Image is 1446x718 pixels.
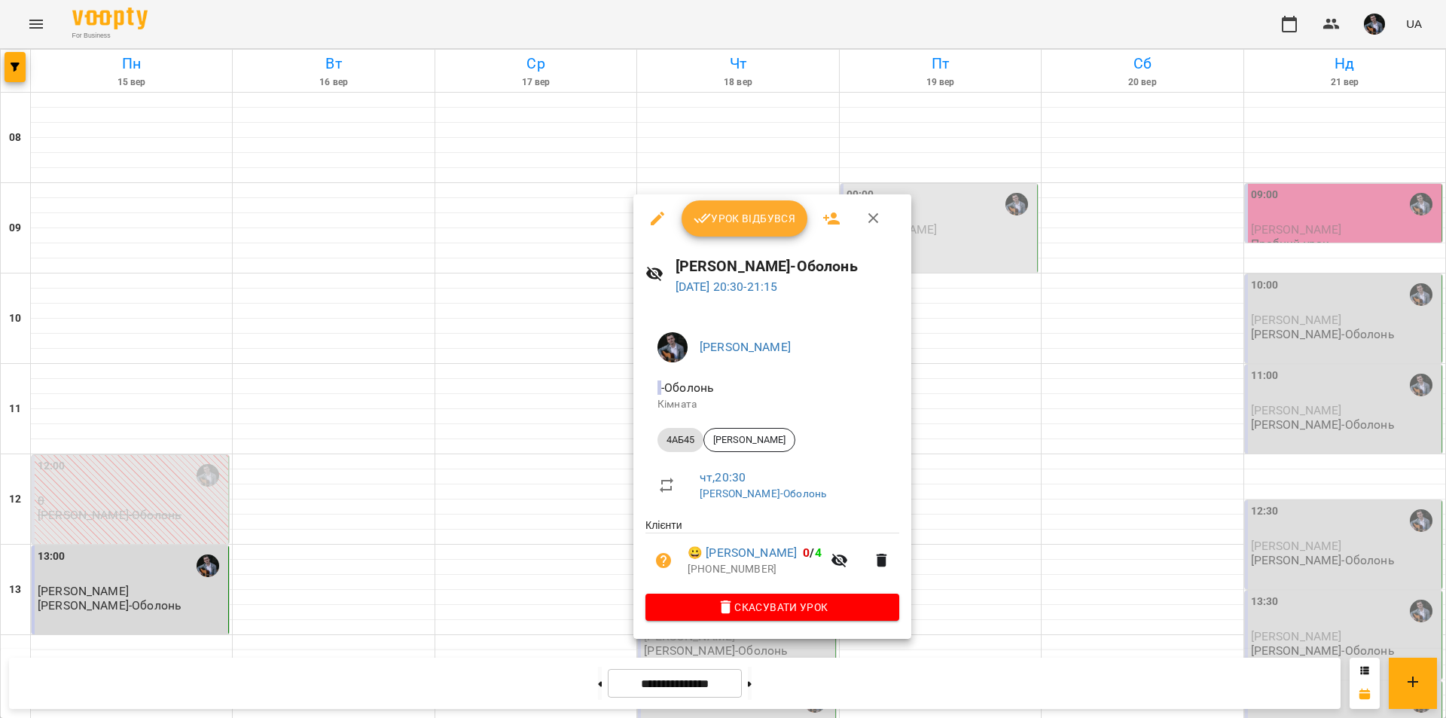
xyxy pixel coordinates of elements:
button: Урок відбувся [682,200,808,237]
span: 4 [815,545,822,560]
span: 0 [803,545,810,560]
a: 😀 [PERSON_NAME] [688,544,797,562]
a: чт , 20:30 [700,470,746,484]
span: [PERSON_NAME] [704,433,795,447]
span: - Оболонь [657,380,717,395]
div: [PERSON_NAME] [703,428,795,452]
span: Скасувати Урок [657,598,887,616]
span: Урок відбувся [694,209,796,228]
img: d409717b2cc07cfe90b90e756120502c.jpg [657,332,688,362]
span: 4АБ45 [657,433,703,447]
a: [DATE] 20:30-21:15 [676,280,778,294]
p: Кімната [657,397,887,412]
b: / [803,545,821,560]
ul: Клієнти [645,518,899,593]
button: Скасувати Урок [645,594,899,621]
h6: [PERSON_NAME]-Оболонь [676,255,900,278]
a: [PERSON_NAME]-Оболонь [700,487,826,500]
button: Візит ще не сплачено. Додати оплату? [645,542,682,579]
a: [PERSON_NAME] [700,340,791,354]
p: [PHONE_NUMBER] [688,562,822,577]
